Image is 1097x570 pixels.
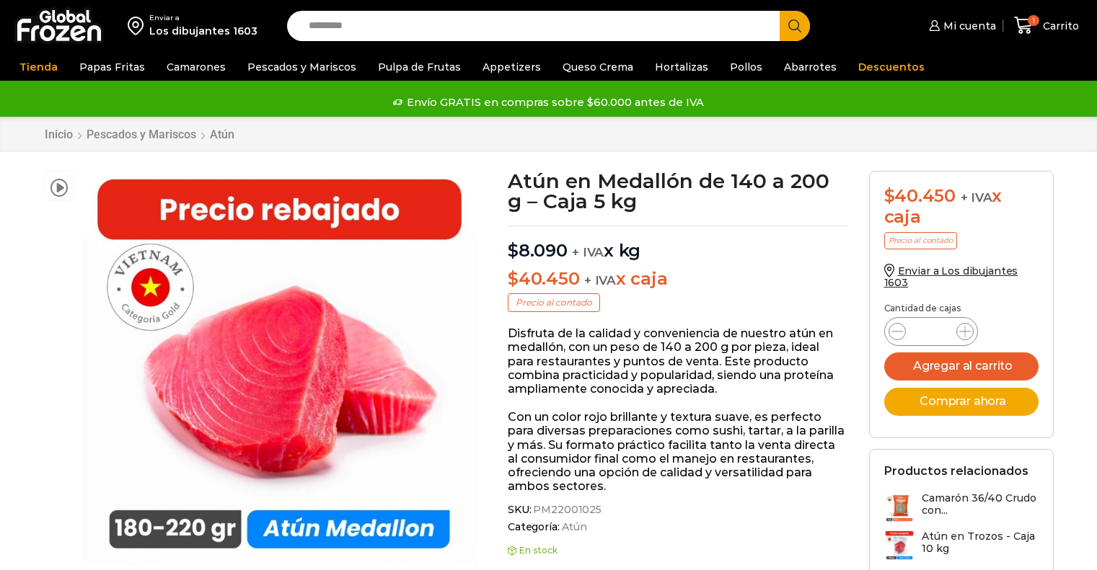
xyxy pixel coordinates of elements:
[922,492,1039,517] h3: Camarón 36/40 Crudo con...
[884,185,956,206] bdi: 40.450
[209,128,235,141] a: Atún
[508,545,847,556] p: En stock
[572,245,604,259] span: + IVA
[884,388,1039,416] button: Comprar ahora
[925,12,996,40] a: Mi cuenta
[149,13,257,23] div: Enviar a
[508,293,600,312] p: Precio al contado
[508,268,579,289] bdi: 40.450
[531,504,602,516] span: PM22001025
[159,53,233,81] a: Camarones
[508,240,519,261] span: $
[560,521,587,533] a: Atún
[917,321,945,342] input: Product quantity
[371,53,468,81] a: Pulpa de Frutas
[1010,9,1083,43] a: 1 Carrito
[44,128,235,141] nav: Breadcrumb
[884,264,1018,290] a: Enviar a Los dibujantes 1603
[508,410,847,493] p: Con un color rojo brillante y textura suave, es perfecto para diversas preparaciones como sushi, ...
[12,53,65,81] a: Tienda
[508,240,568,261] bdi: 8.090
[940,19,996,33] span: Mi cuenta
[851,53,932,81] a: Descuentos
[884,186,1039,228] div: x caja
[1028,15,1039,27] span: 1
[780,11,810,41] button: Search button
[475,53,548,81] a: Appetizers
[128,13,149,37] img: address-field-icon.svg
[961,190,992,205] span: + IVA
[1039,19,1079,33] span: Carrito
[884,185,895,206] span: $
[584,273,616,288] span: + IVA
[884,352,1039,380] button: Agregar al carrito
[508,171,847,211] h1: Atún en Medallón de 140 a 200 g – Caja 5 kg
[149,24,257,38] div: Los dibujantes 1603
[508,504,847,516] span: SKU:
[508,268,519,289] span: $
[240,53,364,81] a: Pescados y Mariscos
[723,53,770,81] a: Pollos
[72,53,152,81] a: Papas Fritas
[508,326,847,396] p: Disfruta de la calidad y conveniencia de nuestro atún en medallón, con un peso de 140 a 200 g por...
[777,53,844,81] a: Abarrotes
[81,171,477,566] img: atun medallon
[884,232,957,249] p: Precio al contado
[884,464,1028,478] h2: Productos relacionados
[508,269,847,290] p: x caja
[44,128,74,141] a: Inicio
[884,303,1039,313] p: Cantidad de cajas
[884,492,1039,523] a: Camarón 36/40 Crudo con...
[508,521,847,533] span: Categoría:
[884,530,1039,561] a: Atún en Trozos - Caja 10 kg
[508,226,847,262] p: x kg
[555,53,640,81] a: Queso Crema
[86,128,197,141] a: Pescados y Mariscos
[648,53,715,81] a: Hortalizas
[922,530,1039,555] h3: Atún en Trozos - Caja 10 kg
